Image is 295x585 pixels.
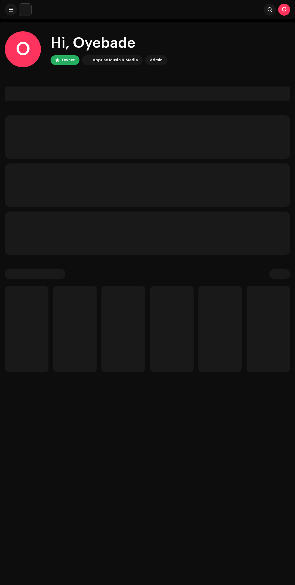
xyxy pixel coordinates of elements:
[93,56,138,64] div: Apprise Music & Media
[5,31,41,67] div: O
[62,56,75,64] div: Owner
[150,56,163,64] div: Admin
[278,4,290,16] div: O
[51,34,167,53] div: Hi, Oyebade
[83,56,90,64] img: 1c16f3de-5afb-4452-805d-3f3454e20b1b
[19,4,31,16] img: 1c16f3de-5afb-4452-805d-3f3454e20b1b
